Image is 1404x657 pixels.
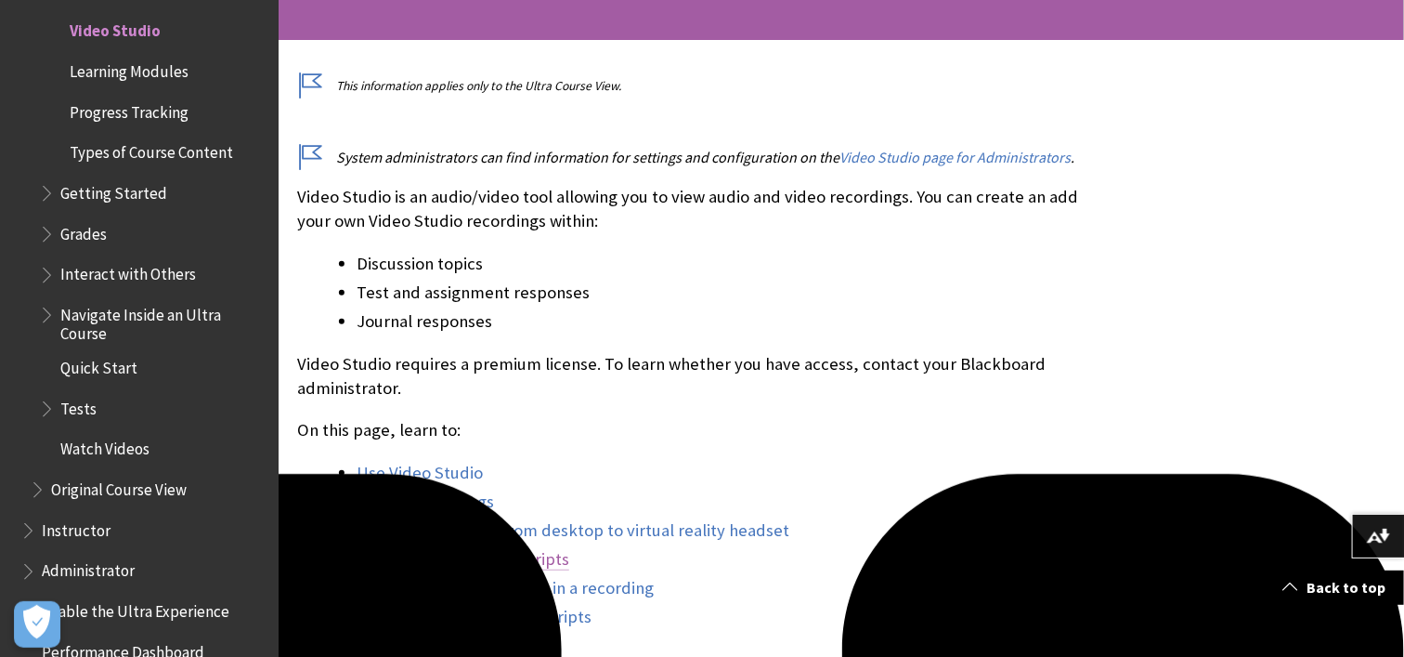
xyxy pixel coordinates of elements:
[60,434,149,459] span: Watch Videos
[297,185,1111,233] p: Video Studio is an audio/video tool allowing you to view audio and video recordings. You can crea...
[297,77,1111,95] p: This information applies only to the Ultra Course View.
[42,515,110,540] span: Instructor
[42,596,229,621] span: Enable the Ultra Experience
[70,56,188,81] span: Learning Modules
[70,97,188,122] span: Progress Tracking
[70,16,161,41] span: Video Studio
[60,352,137,377] span: Quick Start
[60,299,266,343] span: Navigate Inside an Ultra Course
[357,280,1111,306] li: Test and assignment responses
[297,147,1111,167] p: System administrators can find information for settings and configuration on the .
[60,177,167,203] span: Getting Started
[60,259,196,284] span: Interact with Others
[357,251,1111,277] li: Discussion topics
[839,148,1071,167] a: Video Studio page for Administrators
[42,556,135,581] span: Administrator
[1268,571,1404,605] a: Back to top
[60,218,107,243] span: Grades
[51,474,187,499] span: Original Course View
[70,138,233,163] span: Types of Course Content
[60,393,97,418] span: Tests
[14,601,60,648] button: Open Preferences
